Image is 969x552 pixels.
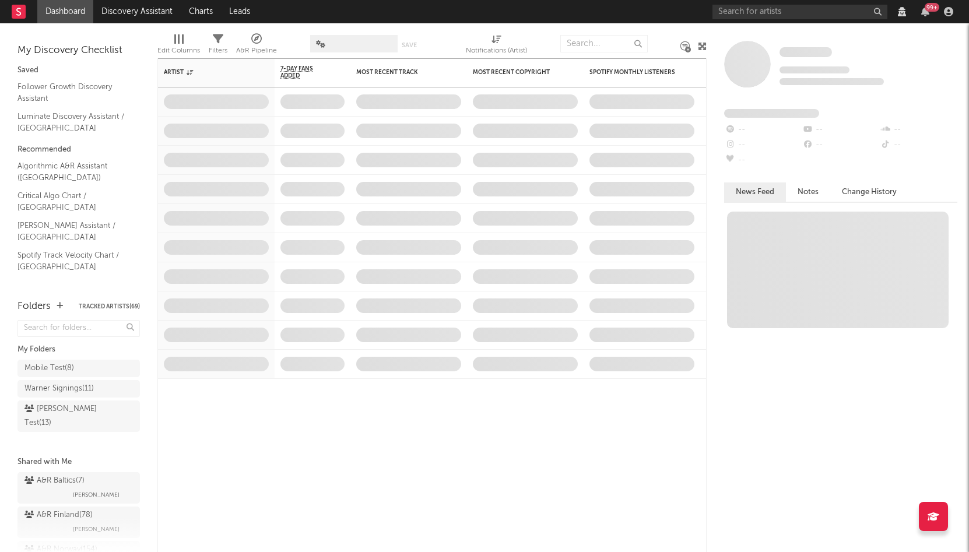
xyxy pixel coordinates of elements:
[802,138,879,153] div: --
[780,66,849,73] span: Tracking Since: [DATE]
[24,402,107,430] div: [PERSON_NAME] Test ( 13 )
[473,69,560,76] div: Most Recent Copyright
[73,522,120,536] span: [PERSON_NAME]
[724,138,802,153] div: --
[17,400,140,432] a: [PERSON_NAME] Test(13)
[780,47,832,57] span: Some Artist
[724,122,802,138] div: --
[921,7,929,16] button: 99+
[164,69,251,76] div: Artist
[209,44,227,58] div: Filters
[17,472,140,504] a: A&R Baltics(7)[PERSON_NAME]
[880,138,957,153] div: --
[17,64,140,78] div: Saved
[73,488,120,502] span: [PERSON_NAME]
[356,69,444,76] div: Most Recent Track
[17,249,128,273] a: Spotify Track Velocity Chart / [GEOGRAPHIC_DATA]
[724,182,786,202] button: News Feed
[157,29,200,63] div: Edit Columns
[17,343,140,357] div: My Folders
[24,361,74,375] div: Mobile Test ( 8 )
[802,122,879,138] div: --
[780,47,832,58] a: Some Artist
[17,507,140,538] a: A&R Finland(78)[PERSON_NAME]
[17,300,51,314] div: Folders
[466,44,527,58] div: Notifications (Artist)
[17,360,140,377] a: Mobile Test(8)
[724,109,819,118] span: Fans Added by Platform
[280,65,327,79] span: 7-Day Fans Added
[17,143,140,157] div: Recommended
[17,219,128,243] a: [PERSON_NAME] Assistant / [GEOGRAPHIC_DATA]
[157,44,200,58] div: Edit Columns
[17,189,128,213] a: Critical Algo Chart / [GEOGRAPHIC_DATA]
[780,78,884,85] span: 0 fans last week
[880,122,957,138] div: --
[724,153,802,168] div: --
[236,44,277,58] div: A&R Pipeline
[830,182,908,202] button: Change History
[17,110,128,134] a: Luminate Discovery Assistant / [GEOGRAPHIC_DATA]
[79,304,140,310] button: Tracked Artists(69)
[17,279,128,303] a: Spotify Search Virality Chart / [GEOGRAPHIC_DATA]
[712,5,887,19] input: Search for artists
[786,182,830,202] button: Notes
[17,320,140,337] input: Search for folders...
[17,380,140,398] a: Warner Signings(11)
[17,160,128,184] a: Algorithmic A&R Assistant ([GEOGRAPHIC_DATA])
[17,455,140,469] div: Shared with Me
[466,29,527,63] div: Notifications (Artist)
[24,382,94,396] div: Warner Signings ( 11 )
[24,508,93,522] div: A&R Finland ( 78 )
[402,42,417,48] button: Save
[24,474,85,488] div: A&R Baltics ( 7 )
[925,3,939,12] div: 99 +
[17,44,140,58] div: My Discovery Checklist
[560,35,648,52] input: Search...
[589,69,677,76] div: Spotify Monthly Listeners
[236,29,277,63] div: A&R Pipeline
[17,80,128,104] a: Follower Growth Discovery Assistant
[209,29,227,63] div: Filters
